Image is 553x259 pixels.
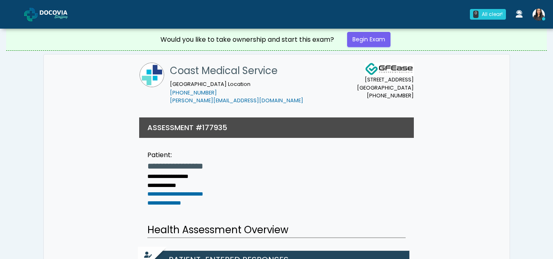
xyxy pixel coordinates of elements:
[170,81,303,104] small: [GEOGRAPHIC_DATA] Location
[170,89,217,96] a: [PHONE_NUMBER]
[24,8,38,21] img: Docovia
[473,11,479,18] div: 0
[465,6,511,23] a: 0 All clear!
[533,9,545,21] img: Viral Patel
[24,1,81,27] a: Docovia
[147,122,227,133] h3: ASSESSMENT #177935
[170,63,303,79] h1: Coast Medical Service
[347,32,390,47] a: Begin Exam
[170,97,303,104] a: [PERSON_NAME][EMAIL_ADDRESS][DOMAIN_NAME]
[40,10,81,18] img: Docovia
[147,223,406,238] h2: Health Assessment Overview
[357,76,414,99] small: [STREET_ADDRESS] [GEOGRAPHIC_DATA] [PHONE_NUMBER]
[365,63,414,76] img: Docovia Staffing Logo
[140,63,164,87] img: Coast Medical Service
[160,35,334,45] div: Would you like to take ownership and start this exam?
[147,150,203,160] div: Patient:
[482,11,503,18] div: All clear!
